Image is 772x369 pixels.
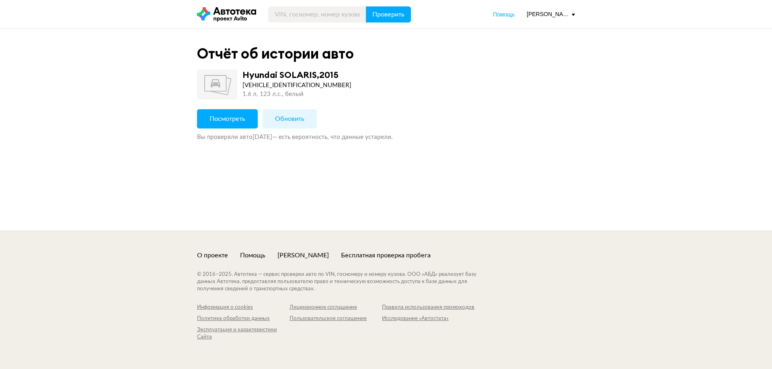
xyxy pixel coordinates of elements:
button: Проверить [366,6,411,22]
button: Обновить [263,109,317,128]
a: Бесплатная проверка пробега [341,251,431,260]
a: О проекте [197,251,228,260]
span: Проверить [372,11,404,18]
a: Эксплуатация и характеристики Сайта [197,326,289,341]
div: 1.6 л, 123 л.c., белый [242,90,351,99]
div: Hyundai SOLARIS , 2015 [242,69,339,80]
a: Исследование «Автостата» [382,315,474,322]
div: Вы проверяли авто [DATE] — есть вероятность, что данные устарели. [197,133,575,141]
button: Посмотреть [197,109,258,128]
a: Помощь [493,10,515,18]
input: VIN, госномер, номер кузова [268,6,366,22]
a: [PERSON_NAME] [277,251,329,260]
a: Лицензионное соглашение [289,304,382,311]
div: [PERSON_NAME][EMAIL_ADDRESS][DOMAIN_NAME] [527,10,575,18]
a: Правила использования промокодов [382,304,474,311]
span: Помощь [493,11,515,18]
div: Отчёт об истории авто [197,45,354,62]
a: Пользовательское соглашение [289,315,382,322]
div: © 2016– 2025 . Автотека — сервис проверки авто по VIN, госномеру и номеру кузова. ООО «АБД» реали... [197,271,493,293]
a: Информация о cookies [197,304,289,311]
span: Посмотреть [209,116,245,122]
div: [VEHICLE_IDENTIFICATION_NUMBER] [242,81,351,90]
a: Политика обработки данных [197,315,289,322]
span: Обновить [275,116,304,122]
a: Помощь [240,251,265,260]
